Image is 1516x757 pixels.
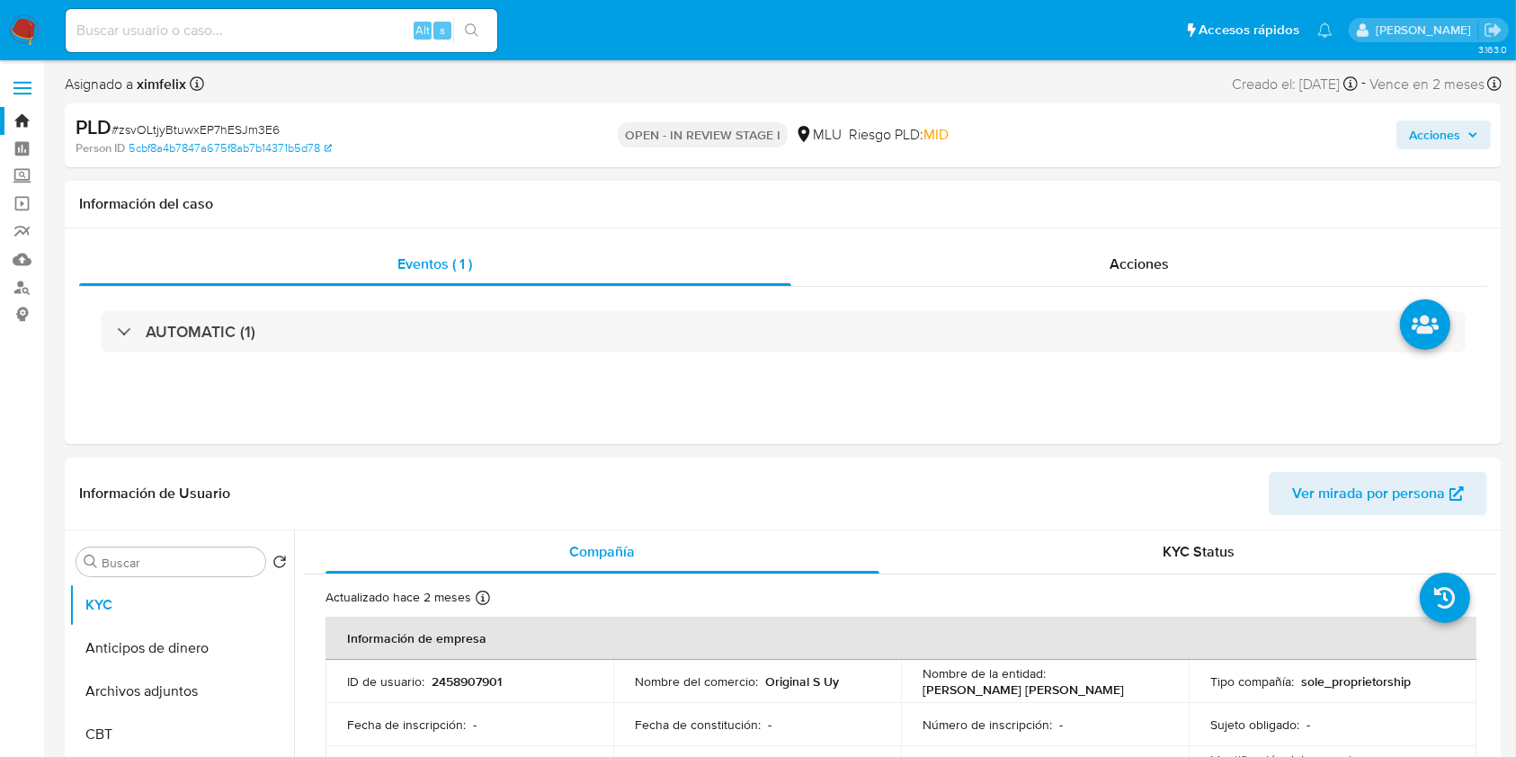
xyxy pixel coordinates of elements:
p: 2458907901 [432,673,502,690]
p: - [473,717,477,733]
span: Alt [415,22,430,39]
div: AUTOMATIC (1) [101,311,1466,352]
button: Buscar [84,555,98,569]
p: ID de usuario : [347,673,424,690]
p: Fecha de constitución : [635,717,761,733]
h1: Información de Usuario [79,485,230,503]
h3: AUTOMATIC (1) [146,322,255,342]
a: 5cbf8a4b7847a675f8ab7b14371b5d78 [129,140,332,156]
p: - [1059,717,1063,733]
input: Buscar usuario o caso... [66,19,497,42]
p: OPEN - IN REVIEW STAGE I [618,122,788,147]
span: KYC Status [1163,541,1235,562]
p: Tipo compañía : [1210,673,1294,690]
b: ximfelix [133,74,186,94]
span: s [440,22,445,39]
span: Vence en 2 meses [1369,75,1485,94]
p: Fecha de inscripción : [347,717,466,733]
p: [PERSON_NAME] [PERSON_NAME] [923,681,1124,698]
p: Nombre de la entidad : [923,665,1046,681]
span: Acciones [1110,254,1169,274]
p: Número de inscripción : [923,717,1052,733]
button: Volver al orden por defecto [272,555,287,574]
p: Original S Uy [765,673,839,690]
button: Anticipos de dinero [69,627,294,670]
span: Accesos rápidos [1199,21,1299,40]
span: MID [923,124,949,145]
span: - [1361,72,1366,96]
b: Person ID [76,140,125,156]
p: Nombre del comercio : [635,673,758,690]
button: search-icon [453,18,490,43]
p: - [1306,717,1310,733]
th: Información de empresa [325,617,1476,660]
input: Buscar [102,555,258,571]
div: MLU [795,125,842,145]
p: Sujeto obligado : [1210,717,1299,733]
button: Archivos adjuntos [69,670,294,713]
button: CBT [69,713,294,756]
b: PLD [76,112,111,141]
p: ximena.felix@mercadolibre.com [1376,22,1477,39]
span: Asignado a [65,75,186,94]
p: sole_proprietorship [1301,673,1411,690]
button: KYC [69,583,294,627]
span: Ver mirada por persona [1292,472,1445,515]
p: Actualizado hace 2 meses [325,589,471,606]
a: Notificaciones [1317,22,1333,38]
span: Acciones [1409,120,1460,149]
div: Creado el: [DATE] [1232,72,1358,96]
span: Eventos ( 1 ) [397,254,472,274]
button: Acciones [1396,120,1491,149]
span: Compañía [569,541,635,562]
p: - [768,717,771,733]
h1: Información del caso [79,195,1487,213]
button: Ver mirada por persona [1269,472,1487,515]
span: # zsvOLtjyBtuwxEP7hESJm3E6 [111,120,280,138]
a: Salir [1484,21,1503,40]
span: Riesgo PLD: [849,125,949,145]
